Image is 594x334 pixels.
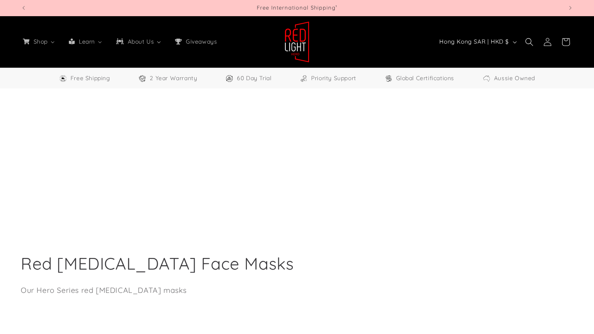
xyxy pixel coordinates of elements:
[299,74,308,83] img: Support Icon
[150,73,197,83] span: 2 Year Warranty
[77,38,96,45] span: Learn
[385,73,455,83] a: Global Certifications
[62,33,109,50] a: Learn
[520,33,538,51] summary: Search
[282,18,313,66] a: Red Light Hero
[299,73,356,83] a: Priority Support
[434,34,520,50] button: Hong Kong SAR | HKD $
[16,33,62,50] a: Shop
[71,73,110,83] span: Free Shipping
[59,73,110,83] a: Free Worldwide Shipping
[138,73,197,83] a: 2 Year Warranty
[138,74,146,83] img: Warranty Icon
[257,4,337,11] span: Free International Shipping¹
[21,253,573,274] h1: Red [MEDICAL_DATA] Face Masks
[32,38,49,45] span: Shop
[311,73,356,83] span: Priority Support
[168,33,223,50] a: Giveaways
[237,73,271,83] span: 60 Day Trial
[396,73,455,83] span: Global Certifications
[21,285,389,296] p: Our Hero Series red [MEDICAL_DATA] masks
[109,33,168,50] a: About Us
[225,74,234,83] img: Trial Icon
[482,74,491,83] img: Aussie Owned Icon
[482,73,535,83] a: Aussie Owned
[126,38,155,45] span: About Us
[184,38,218,45] span: Giveaways
[225,73,271,83] a: 60 Day Trial
[285,21,309,63] img: Red Light Hero
[59,74,67,83] img: Free Shipping Icon
[494,73,535,83] span: Aussie Owned
[439,37,509,46] span: Hong Kong SAR | HKD $
[385,74,393,83] img: Certifications Icon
